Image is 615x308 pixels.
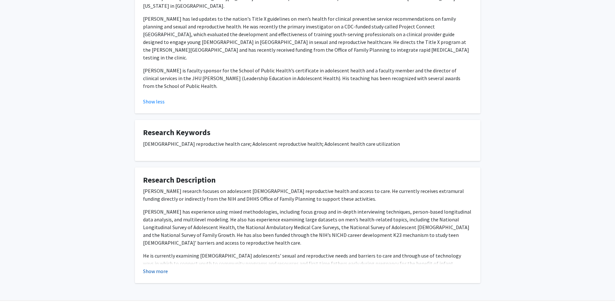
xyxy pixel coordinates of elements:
iframe: Chat [5,279,27,303]
p: [PERSON_NAME] has experience using mixed methodologies, including focus group and in-depth interv... [143,208,472,247]
h4: Research Keywords [143,128,472,137]
p: [PERSON_NAME] has led updates to the nation's Title X guidelines on men’s health for clinical pre... [143,15,472,61]
p: He is currently examining [DEMOGRAPHIC_DATA] adolescents' sexual and reproductive needs and barri... [143,252,472,275]
button: Show less [143,98,165,105]
p: [DEMOGRAPHIC_DATA] reproductive health care; Adolescent reproductive health; Adolescent health ca... [143,140,472,148]
p: [PERSON_NAME] research focuses on adolescent [DEMOGRAPHIC_DATA] reproductive health and access to... [143,187,472,203]
p: [PERSON_NAME] is faculty sponsor for the School of Public Health’s certificate in adolescent heal... [143,67,472,90]
h4: Research Description [143,175,472,185]
button: Show more [143,267,168,275]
